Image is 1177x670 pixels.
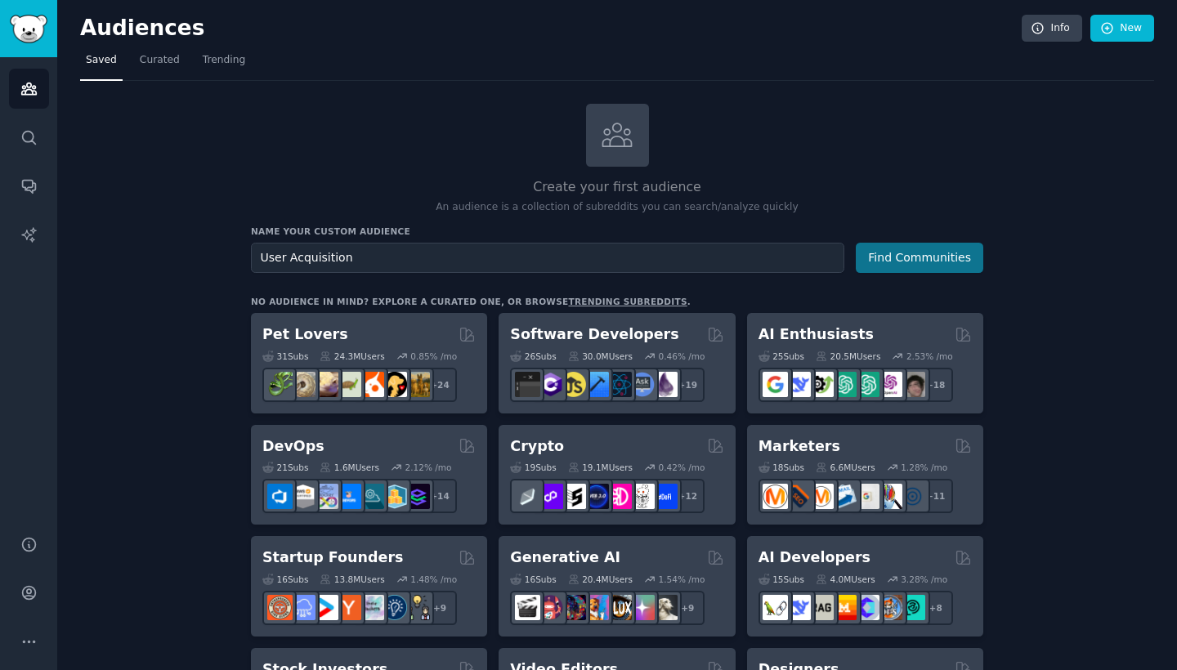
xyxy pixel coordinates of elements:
[759,436,840,457] h2: Marketers
[831,372,857,397] img: chatgpt_promptDesign
[80,47,123,81] a: Saved
[901,462,947,473] div: 1.28 % /mo
[561,595,586,620] img: deepdream
[203,53,245,68] span: Trending
[877,595,902,620] img: llmops
[831,595,857,620] img: MistralAI
[510,351,556,362] div: 26 Sub s
[336,595,361,620] img: ycombinator
[515,484,540,509] img: ethfinance
[759,574,804,585] div: 15 Sub s
[816,462,875,473] div: 6.6M Users
[538,484,563,509] img: 0xPolygon
[134,47,186,81] a: Curated
[423,591,457,625] div: + 9
[382,595,407,620] img: Entrepreneurship
[629,484,655,509] img: CryptoNews
[584,372,609,397] img: iOSProgramming
[561,484,586,509] img: ethstaker
[670,591,705,625] div: + 9
[510,574,556,585] div: 16 Sub s
[10,15,47,43] img: GummySearch logo
[900,372,925,397] img: ArtificalIntelligence
[336,372,361,397] img: turtle
[854,595,879,620] img: OpenSourceAI
[313,595,338,620] img: startup
[816,351,880,362] div: 20.5M Users
[510,547,620,568] h2: Generative AI
[652,484,678,509] img: defi_
[320,351,384,362] div: 24.3M Users
[606,595,632,620] img: FluxAI
[901,574,947,585] div: 3.28 % /mo
[919,368,953,402] div: + 18
[785,595,811,620] img: DeepSeek
[856,243,983,273] button: Find Communities
[262,462,308,473] div: 21 Sub s
[763,595,788,620] img: LangChain
[919,591,953,625] div: + 8
[267,484,293,509] img: azuredevops
[382,372,407,397] img: PetAdvice
[251,296,691,307] div: No audience in mind? Explore a curated one, or browse .
[251,177,983,198] h2: Create your first audience
[854,372,879,397] img: chatgpt_prompts_
[251,226,983,237] h3: Name your custom audience
[831,484,857,509] img: Emailmarketing
[382,484,407,509] img: aws_cdk
[510,324,678,345] h2: Software Developers
[251,243,844,273] input: Pick a short name, like "Digital Marketers" or "Movie-Goers"
[854,484,879,509] img: googleads
[659,462,705,473] div: 0.42 % /mo
[629,595,655,620] img: starryai
[515,595,540,620] img: aivideo
[759,324,874,345] h2: AI Enthusiasts
[568,574,633,585] div: 20.4M Users
[816,574,875,585] div: 4.0M Users
[267,595,293,620] img: EntrepreneurRideAlong
[359,595,384,620] img: indiehackers
[808,372,834,397] img: AItoolsCatalog
[900,595,925,620] img: AIDevelopersSociety
[808,595,834,620] img: Rag
[405,484,430,509] img: PlatformEngineers
[359,372,384,397] img: cockatiel
[568,297,687,306] a: trending subreddits
[568,462,633,473] div: 19.1M Users
[197,47,251,81] a: Trending
[290,484,316,509] img: AWS_Certified_Experts
[900,484,925,509] img: OnlineMarketing
[659,351,705,362] div: 0.46 % /mo
[251,200,983,215] p: An audience is a collection of subreddits you can search/analyze quickly
[423,479,457,513] div: + 14
[336,484,361,509] img: DevOpsLinks
[568,351,633,362] div: 30.0M Users
[670,368,705,402] div: + 19
[410,351,457,362] div: 0.85 % /mo
[410,574,457,585] div: 1.48 % /mo
[313,372,338,397] img: leopardgeckos
[606,484,632,509] img: defiblockchain
[1090,15,1154,42] a: New
[290,595,316,620] img: SaaS
[423,368,457,402] div: + 24
[262,574,308,585] div: 16 Sub s
[267,372,293,397] img: herpetology
[86,53,117,68] span: Saved
[320,574,384,585] div: 13.8M Users
[538,595,563,620] img: dalle2
[80,16,1022,42] h2: Audiences
[140,53,180,68] span: Curated
[262,324,348,345] h2: Pet Lovers
[510,462,556,473] div: 19 Sub s
[262,351,308,362] div: 31 Sub s
[290,372,316,397] img: ballpython
[405,462,452,473] div: 2.12 % /mo
[763,372,788,397] img: GoogleGeminiAI
[320,462,379,473] div: 1.6M Users
[606,372,632,397] img: reactnative
[759,351,804,362] div: 25 Sub s
[405,595,430,620] img: growmybusiness
[584,595,609,620] img: sdforall
[538,372,563,397] img: csharp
